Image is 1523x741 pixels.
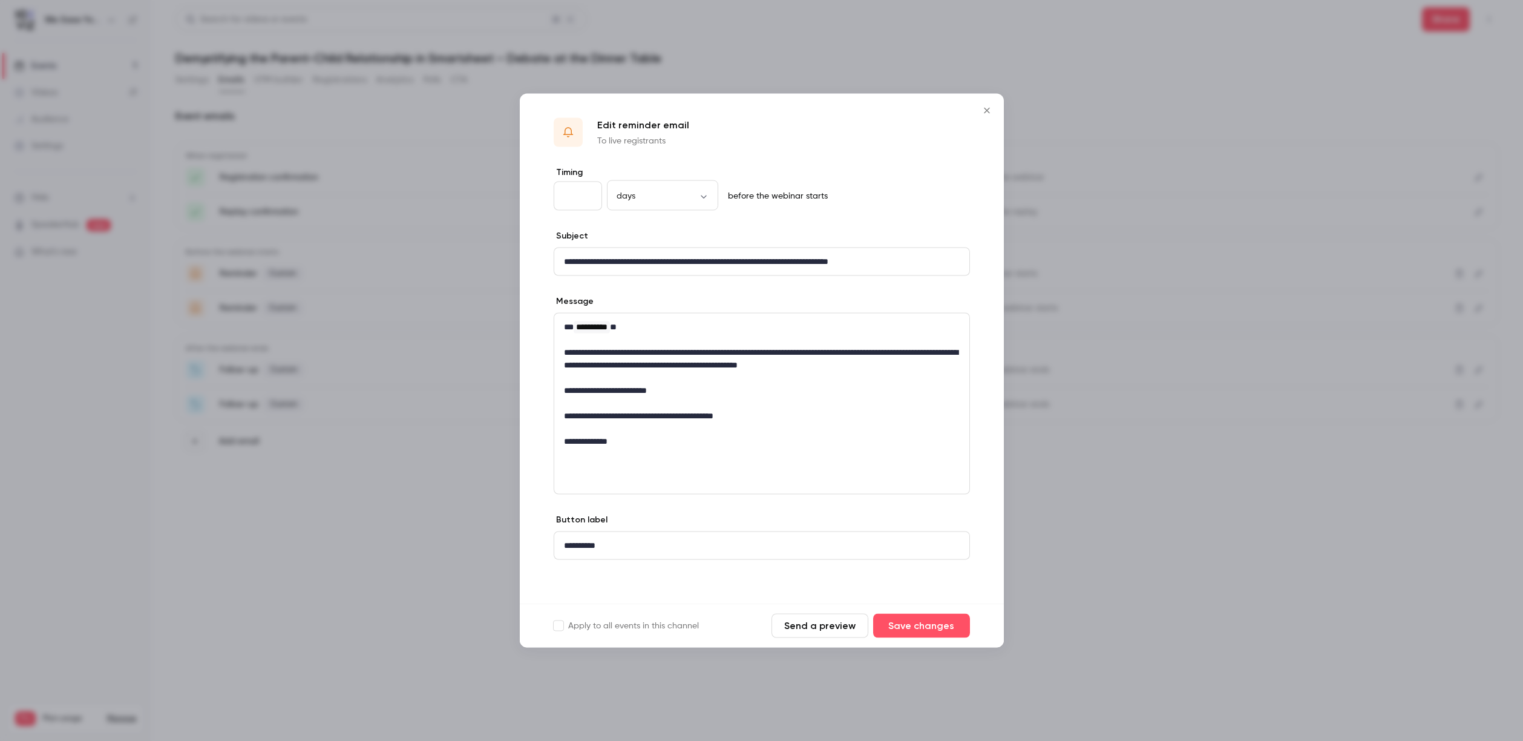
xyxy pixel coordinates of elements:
div: editor [554,314,969,455]
div: editor [554,248,969,275]
button: Send a preview [771,614,868,638]
label: Timing [554,166,970,179]
p: before the webinar starts [723,190,828,202]
label: Message [554,295,594,308]
label: Button label [554,514,608,526]
p: To live registrants [597,135,689,147]
label: Subject [554,230,588,242]
label: Apply to all events in this channel [554,620,699,632]
button: Close [975,99,999,123]
button: Save changes [873,614,970,638]
p: Edit reminder email [597,118,689,133]
div: editor [554,532,969,559]
div: days [607,189,718,202]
